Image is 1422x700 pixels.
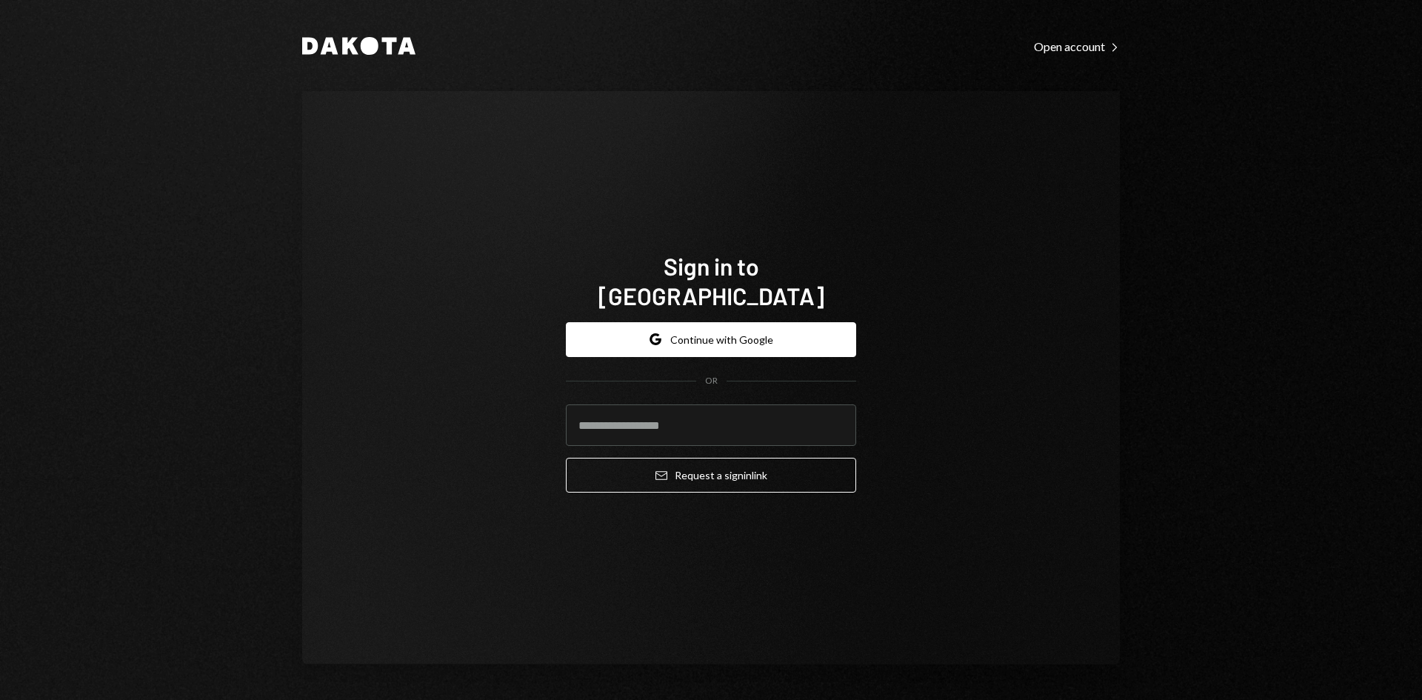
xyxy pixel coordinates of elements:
button: Request a signinlink [566,458,856,493]
h1: Sign in to [GEOGRAPHIC_DATA] [566,251,856,310]
button: Continue with Google [566,322,856,357]
div: OR [705,375,718,387]
div: Open account [1034,39,1120,54]
a: Open account [1034,38,1120,54]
